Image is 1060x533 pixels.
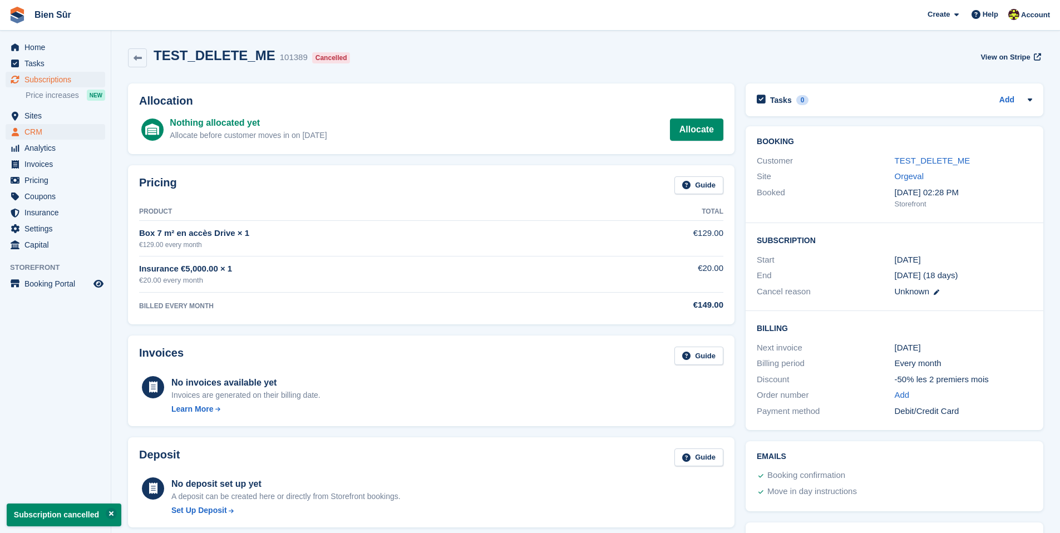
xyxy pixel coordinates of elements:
[171,403,321,415] a: Learn More
[7,504,121,526] p: Subscription cancelled
[6,72,105,87] a: menu
[976,48,1043,66] a: View on Stripe
[6,56,105,71] a: menu
[24,156,91,172] span: Invoices
[170,130,327,141] div: Allocate before customer moves in on [DATE]
[24,221,91,236] span: Settings
[6,189,105,204] a: menu
[895,357,1032,370] div: Every month
[24,108,91,124] span: Sites
[757,357,894,370] div: Billing period
[6,205,105,220] a: menu
[928,9,950,20] span: Create
[895,186,1032,199] div: [DATE] 02:28 PM
[6,124,105,140] a: menu
[139,347,184,365] h2: Invoices
[1008,9,1019,20] img: Marie Tran
[87,90,105,101] div: NEW
[757,155,894,167] div: Customer
[24,205,91,220] span: Insurance
[139,95,723,107] h2: Allocation
[670,119,723,141] a: Allocate
[895,254,921,266] time: 2025-08-30 23:00:00 UTC
[895,389,910,402] a: Add
[895,199,1032,210] div: Storefront
[24,56,91,71] span: Tasks
[895,270,958,280] span: [DATE] (18 days)
[796,95,809,105] div: 0
[10,262,111,273] span: Storefront
[139,176,177,195] h2: Pricing
[757,389,894,402] div: Order number
[24,189,91,204] span: Coupons
[139,448,180,467] h2: Deposit
[6,172,105,188] a: menu
[598,256,723,292] td: €20.00
[26,90,79,101] span: Price increases
[895,156,970,165] a: TEST_DELETE_ME
[674,176,723,195] a: Guide
[674,448,723,467] a: Guide
[24,276,91,292] span: Booking Portal
[757,322,1032,333] h2: Billing
[895,373,1032,386] div: -50% les 2 premiers mois
[171,505,401,516] a: Set Up Deposit
[770,95,792,105] h2: Tasks
[171,389,321,401] div: Invoices are generated on their billing date.
[895,342,1032,354] div: [DATE]
[757,269,894,282] div: End
[24,40,91,55] span: Home
[757,342,894,354] div: Next invoice
[26,89,105,101] a: Price increases NEW
[280,51,308,64] div: 101389
[999,94,1014,107] a: Add
[757,405,894,418] div: Payment method
[757,452,1032,461] h2: Emails
[767,485,857,499] div: Move in day instructions
[767,469,845,482] div: Booking confirmation
[757,234,1032,245] h2: Subscription
[24,237,91,253] span: Capital
[171,477,401,491] div: No deposit set up yet
[6,221,105,236] a: menu
[6,108,105,124] a: menu
[9,7,26,23] img: stora-icon-8386f47178a22dfd0bd8f6a31ec36ba5ce8667c1dd55bd0f319d3a0aa187defe.svg
[674,347,723,365] a: Guide
[24,124,91,140] span: CRM
[895,287,930,296] span: Unknown
[6,237,105,253] a: menu
[139,227,598,240] div: Box 7 m² en accès Drive × 1
[757,254,894,266] div: Start
[6,156,105,172] a: menu
[598,203,723,221] th: Total
[983,9,998,20] span: Help
[598,221,723,256] td: €129.00
[757,285,894,298] div: Cancel reason
[6,276,105,292] a: menu
[171,403,213,415] div: Learn More
[24,72,91,87] span: Subscriptions
[171,505,227,516] div: Set Up Deposit
[139,263,598,275] div: Insurance €5,000.00 × 1
[171,376,321,389] div: No invoices available yet
[6,40,105,55] a: menu
[1021,9,1050,21] span: Account
[598,299,723,312] div: €149.00
[24,172,91,188] span: Pricing
[139,301,598,311] div: BILLED EVERY MONTH
[312,52,351,63] div: Cancelled
[30,6,76,24] a: Bien Sûr
[895,171,924,181] a: Orgeval
[980,52,1030,63] span: View on Stripe
[757,137,1032,146] h2: Booking
[139,240,598,250] div: €129.00 every month
[171,491,401,502] p: A deposit can be created here or directly from Storefront bookings.
[24,140,91,156] span: Analytics
[757,186,894,210] div: Booked
[6,140,105,156] a: menu
[139,203,598,221] th: Product
[92,277,105,290] a: Preview store
[757,170,894,183] div: Site
[139,275,598,286] div: €20.00 every month
[895,405,1032,418] div: Debit/Credit Card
